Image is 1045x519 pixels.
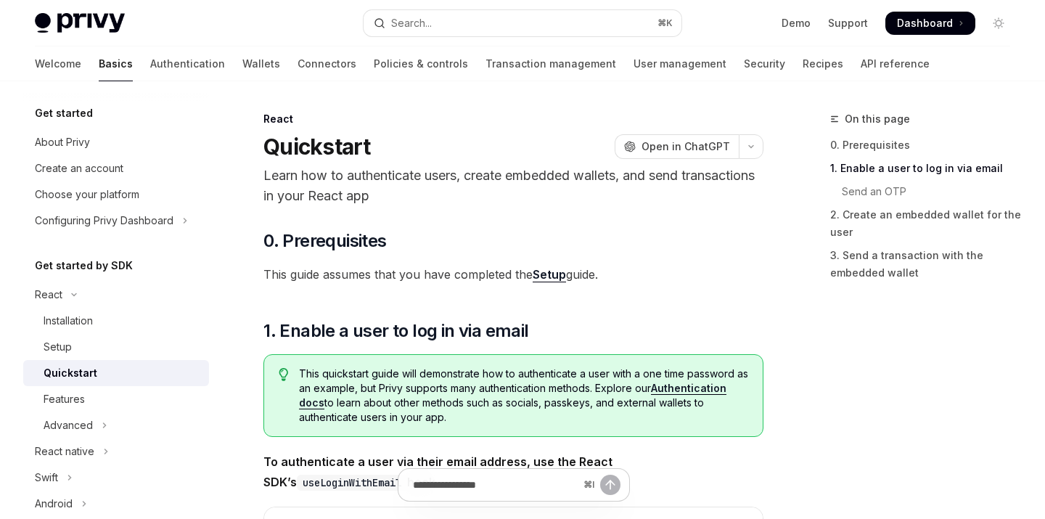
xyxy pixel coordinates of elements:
[150,46,225,81] a: Authentication
[263,112,763,126] div: React
[364,10,681,36] button: Open search
[845,110,910,128] span: On this page
[263,264,763,285] span: This guide assumes that you have completed the guide.
[23,282,209,308] button: Toggle React section
[615,134,739,159] button: Open in ChatGPT
[830,134,1022,157] a: 0. Prerequisites
[897,16,953,30] span: Dashboard
[782,16,811,30] a: Demo
[600,475,620,495] button: Send message
[35,46,81,81] a: Welcome
[263,229,386,253] span: 0. Prerequisites
[35,105,93,122] h5: Get started
[23,129,209,155] a: About Privy
[35,286,62,303] div: React
[634,46,726,81] a: User management
[23,412,209,438] button: Toggle Advanced section
[642,139,730,154] span: Open in ChatGPT
[35,495,73,512] div: Android
[413,469,578,501] input: Ask a question...
[242,46,280,81] a: Wallets
[23,360,209,386] a: Quickstart
[263,454,612,489] strong: To authenticate a user via their email address, use the React SDK’s hook.
[35,469,58,486] div: Swift
[35,13,125,33] img: light logo
[830,180,1022,203] a: Send an OTP
[44,391,85,408] div: Features
[485,46,616,81] a: Transaction management
[263,134,371,160] h1: Quickstart
[23,181,209,208] a: Choose your platform
[35,443,94,460] div: React native
[885,12,975,35] a: Dashboard
[35,212,173,229] div: Configuring Privy Dashboard
[35,257,133,274] h5: Get started by SDK
[23,208,209,234] button: Toggle Configuring Privy Dashboard section
[861,46,930,81] a: API reference
[298,46,356,81] a: Connectors
[35,134,90,151] div: About Privy
[828,16,868,30] a: Support
[23,386,209,412] a: Features
[44,312,93,330] div: Installation
[657,17,673,29] span: ⌘ K
[987,12,1010,35] button: Toggle dark mode
[99,46,133,81] a: Basics
[533,267,566,282] a: Setup
[23,438,209,465] button: Toggle React native section
[23,334,209,360] a: Setup
[744,46,785,81] a: Security
[803,46,843,81] a: Recipes
[830,157,1022,180] a: 1. Enable a user to log in via email
[830,244,1022,285] a: 3. Send a transaction with the embedded wallet
[35,160,123,177] div: Create an account
[830,203,1022,244] a: 2. Create an embedded wallet for the user
[35,186,139,203] div: Choose your platform
[44,417,93,434] div: Advanced
[263,165,763,206] p: Learn how to authenticate users, create embedded wallets, and send transactions in your React app
[44,364,97,382] div: Quickstart
[374,46,468,81] a: Policies & controls
[391,15,432,32] div: Search...
[23,491,209,517] button: Toggle Android section
[44,338,72,356] div: Setup
[299,367,748,425] span: This quickstart guide will demonstrate how to authenticate a user with a one time password as an ...
[23,155,209,181] a: Create an account
[23,308,209,334] a: Installation
[23,465,209,491] button: Toggle Swift section
[263,319,528,343] span: 1. Enable a user to log in via email
[279,368,289,381] svg: Tip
